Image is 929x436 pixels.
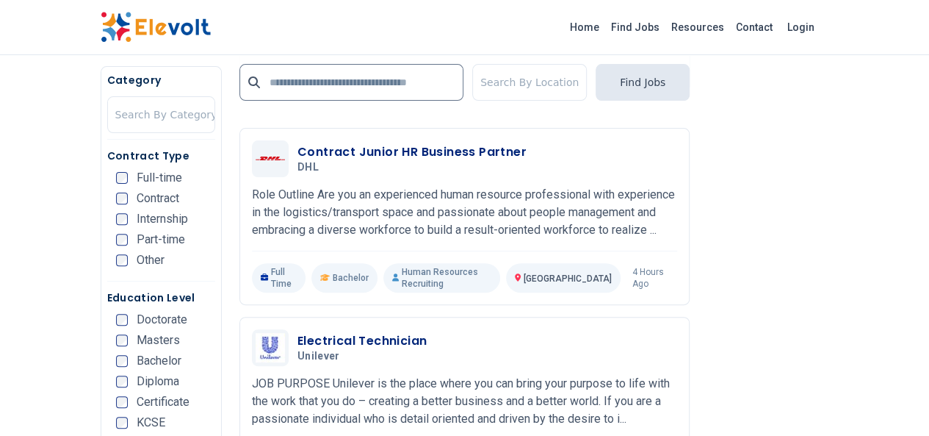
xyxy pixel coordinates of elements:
h3: Electrical Technician [297,332,427,350]
input: Masters [116,335,128,346]
span: DHL [297,161,319,174]
input: Certificate [116,396,128,408]
span: Masters [137,335,180,346]
span: KCSE [137,417,165,429]
span: Doctorate [137,314,187,326]
a: Home [564,15,605,39]
h5: Category [107,73,215,87]
img: Unilever [256,333,285,362]
button: Find Jobs [596,64,690,101]
p: Human Resources Recruiting [383,263,500,293]
p: JOB PURPOSE Unilever is the place where you can bring your purpose to life with the work that you... [252,375,677,428]
input: Internship [116,213,128,225]
span: Contract [137,193,179,204]
span: Part-time [137,234,185,246]
span: Unilever [297,350,340,363]
span: Certificate [137,396,189,408]
a: DHLContract Junior HR Business PartnerDHLRole Outline Are you an experienced human resource profe... [252,140,677,293]
input: Bachelor [116,355,128,367]
span: Diploma [137,376,179,387]
a: Resources [665,15,730,39]
img: DHL [256,157,285,161]
input: Contract [116,193,128,204]
h3: Contract Junior HR Business Partner [297,143,527,161]
iframe: Chat Widget [856,365,929,436]
img: Elevolt [101,12,211,43]
span: Internship [137,213,188,225]
p: 4 hours ago [632,266,677,290]
span: Bachelor [137,355,181,367]
input: Diploma [116,376,128,387]
a: Login [778,12,823,42]
p: Role Outline Are you an experienced human resource professional with experience in the logistics/... [252,186,677,239]
input: Doctorate [116,314,128,326]
a: Contact [730,15,778,39]
p: Full Time [252,263,306,293]
input: Other [116,254,128,266]
h5: Contract Type [107,149,215,163]
span: Bachelor [333,272,369,284]
span: Full-time [137,172,182,184]
input: Part-time [116,234,128,246]
input: KCSE [116,417,128,429]
a: Find Jobs [605,15,665,39]
input: Full-time [116,172,128,184]
span: [GEOGRAPHIC_DATA] [524,274,612,284]
span: Other [137,254,165,266]
h5: Education Level [107,290,215,305]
